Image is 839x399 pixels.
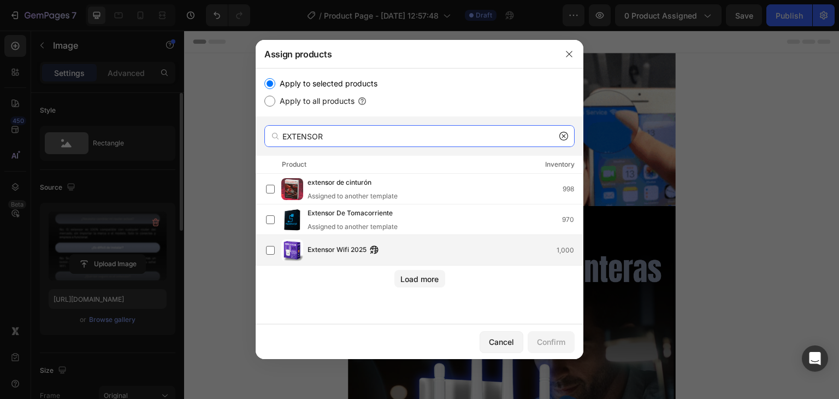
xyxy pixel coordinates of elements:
[802,345,828,372] div: Open Intercom Messenger
[308,191,398,201] div: Assigned to another template
[282,159,306,170] div: Product
[489,336,514,348] div: Cancel
[264,125,575,147] input: Search products
[537,336,565,348] div: Confirm
[557,245,583,256] div: 1,000
[281,209,303,231] img: product-img
[281,178,303,200] img: product-img
[400,273,439,285] div: Load more
[164,22,492,175] img: gempages_484857481676194700-67443a73-6e16-4cd1-adb2-253ac911caf6.gif
[256,68,583,324] div: />
[275,95,354,108] label: Apply to all products
[562,214,583,225] div: 970
[394,270,445,287] button: Load more
[275,77,377,90] label: Apply to selected products
[563,184,583,195] div: 998
[256,40,555,68] div: Assign products
[545,159,575,170] div: Inventory
[480,331,523,353] button: Cancel
[308,244,367,256] span: Extensor Wifi 2025
[308,222,410,232] div: Assigned to another template
[281,239,303,261] img: product-img
[308,208,393,220] span: Extensor De Tomacorriente
[528,331,575,353] button: Confirm
[308,177,371,189] span: extensor de cinturón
